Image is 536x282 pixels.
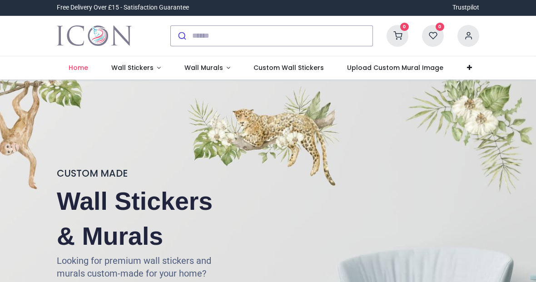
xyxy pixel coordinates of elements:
img: Icon Wall Stickers [57,23,132,49]
span: Upload Custom Mural Image [347,63,443,72]
a: Wall Stickers [99,56,173,80]
h4: CUSTOM MADE [57,167,225,180]
a: Trustpilot [452,3,479,12]
sup: 0 [400,23,409,31]
span: Wall Stickers [111,63,154,72]
div: Free Delivery Over £15 - Satisfaction Guarantee [57,3,189,12]
sup: 0 [436,23,444,31]
a: 0 [387,31,408,39]
a: Wall Murals [173,56,242,80]
span: Home [69,63,88,72]
h2: Wall Stickers & Murals [57,184,225,254]
button: Submit [171,26,192,46]
span: Custom Wall Stickers [253,63,324,72]
span: Wall Murals [184,63,223,72]
a: Logo of Icon Wall Stickers [57,23,132,49]
a: 0 [422,31,444,39]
